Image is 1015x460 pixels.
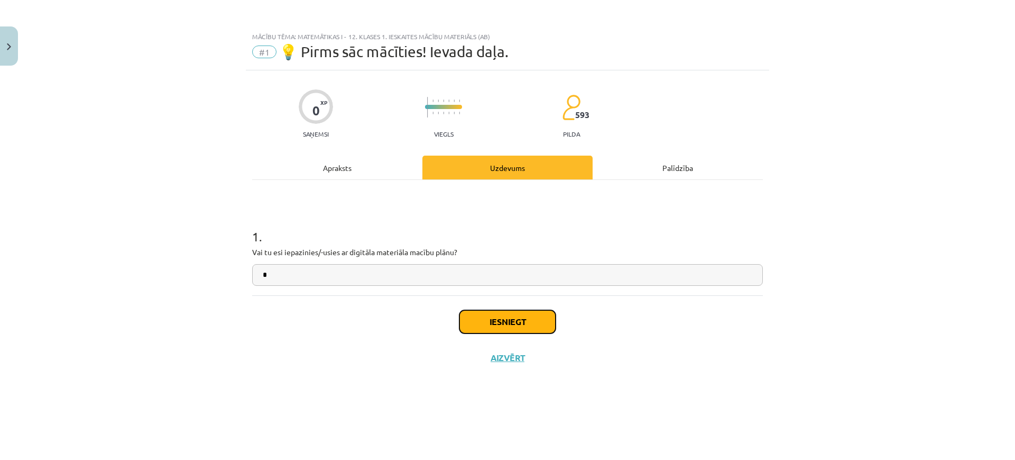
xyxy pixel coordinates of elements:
[459,100,460,102] img: icon-short-line-57e1e144782c952c97e751825c79c345078a6d821885a25fce030b3d8c18986b.svg
[320,100,327,105] span: XP
[593,156,763,179] div: Palīdzība
[252,247,763,258] p: Vai tu esi iepazinies/-usies ar digitāla materiāla macību plānu?
[252,211,763,243] h1: 1 .
[575,110,589,120] span: 593
[252,46,276,58] span: #1
[434,130,454,138] p: Viegls
[252,156,422,179] div: Apraksts
[459,112,460,114] img: icon-short-line-57e1e144782c952c97e751825c79c345078a6d821885a25fce030b3d8c18986b.svg
[438,112,439,114] img: icon-short-line-57e1e144782c952c97e751825c79c345078a6d821885a25fce030b3d8c18986b.svg
[432,100,433,102] img: icon-short-line-57e1e144782c952c97e751825c79c345078a6d821885a25fce030b3d8c18986b.svg
[562,94,580,121] img: students-c634bb4e5e11cddfef0936a35e636f08e4e9abd3cc4e673bd6f9a4125e45ecb1.svg
[7,43,11,50] img: icon-close-lesson-0947bae3869378f0d4975bcd49f059093ad1ed9edebbc8119c70593378902aed.svg
[299,130,333,138] p: Saņemsi
[448,100,449,102] img: icon-short-line-57e1e144782c952c97e751825c79c345078a6d821885a25fce030b3d8c18986b.svg
[443,100,444,102] img: icon-short-line-57e1e144782c952c97e751825c79c345078a6d821885a25fce030b3d8c18986b.svg
[487,353,528,363] button: Aizvērt
[279,43,509,60] span: 💡 Pirms sāc mācīties! Ievada daļa.
[438,100,439,102] img: icon-short-line-57e1e144782c952c97e751825c79c345078a6d821885a25fce030b3d8c18986b.svg
[312,103,320,118] div: 0
[454,112,455,114] img: icon-short-line-57e1e144782c952c97e751825c79c345078a6d821885a25fce030b3d8c18986b.svg
[422,156,593,179] div: Uzdevums
[454,100,455,102] img: icon-short-line-57e1e144782c952c97e751825c79c345078a6d821885a25fce030b3d8c18986b.svg
[252,33,763,40] div: Mācību tēma: Matemātikas i - 12. klases 1. ieskaites mācību materiāls (ab)
[432,112,433,114] img: icon-short-line-57e1e144782c952c97e751825c79c345078a6d821885a25fce030b3d8c18986b.svg
[563,130,580,138] p: pilda
[448,112,449,114] img: icon-short-line-57e1e144782c952c97e751825c79c345078a6d821885a25fce030b3d8c18986b.svg
[459,310,556,333] button: Iesniegt
[443,112,444,114] img: icon-short-line-57e1e144782c952c97e751825c79c345078a6d821885a25fce030b3d8c18986b.svg
[427,97,428,118] img: icon-long-line-d9ea69661e0d244f92f715978eff75569469978d946b2353a9bb055b3ed8787d.svg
